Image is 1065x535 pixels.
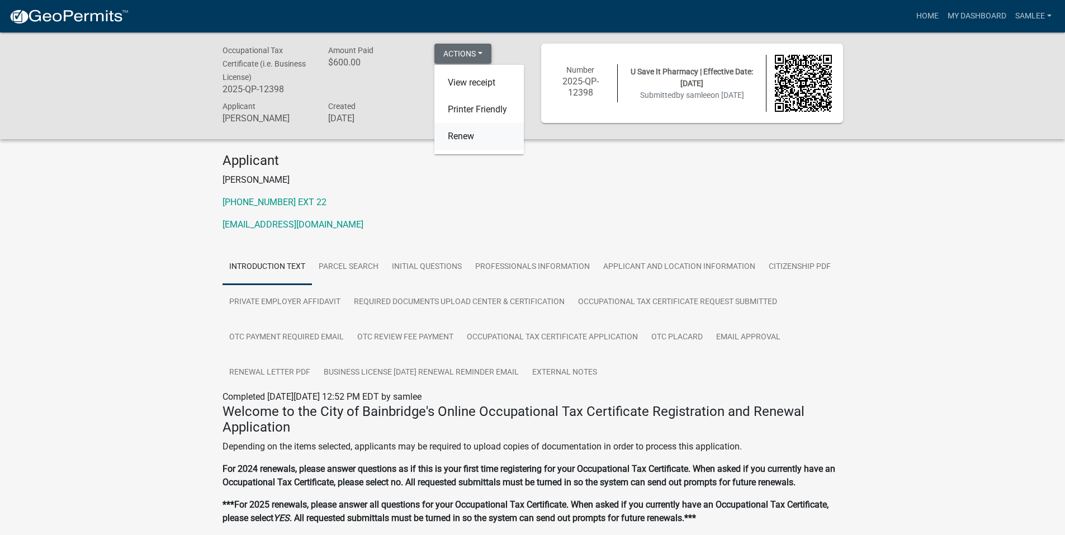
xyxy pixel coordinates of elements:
[566,65,594,74] span: Number
[597,249,762,285] a: Applicant and Location Information
[223,249,312,285] a: Introduction Text
[328,113,418,124] h6: [DATE]
[223,197,326,207] a: [PHONE_NUMBER] EXT 22
[290,513,696,523] strong: . All requested submittals must be turned in so the system can send out prompts for future renewa...
[328,46,373,55] span: Amount Paid
[223,46,306,82] span: Occupational Tax Certificate (i.e. Business License)
[223,84,312,94] h6: 2025-QP-12398
[709,320,787,356] a: Email Approval
[1011,6,1056,27] a: samlee
[775,55,832,112] img: QR code
[223,153,843,169] h4: Applicant
[223,113,312,124] h6: [PERSON_NAME]
[762,249,837,285] a: Citizenship PDF
[317,355,526,391] a: Business License [DATE] Renewal Reminder Email
[526,355,604,391] a: External Notes
[571,285,784,320] a: Occupational Tax Certificate Request Submitted
[347,285,571,320] a: Required Documents Upload Center & Certification
[273,513,290,523] strong: YES
[312,249,385,285] a: Parcel search
[640,91,744,100] span: Submitted on [DATE]
[631,67,753,88] span: U Save It Pharmacy | Effective Date: [DATE]
[223,391,422,402] span: Completed [DATE][DATE] 12:52 PM EDT by samlee
[223,499,829,523] strong: ***For 2025 renewals, please answer all questions for your Occupational Tax Certificate. When ask...
[468,249,597,285] a: Professionals Information
[434,96,524,123] a: Printer Friendly
[645,320,709,356] a: OTC Placard
[223,320,351,356] a: OTC Payment Required Email
[434,44,491,64] button: Actions
[434,69,524,96] a: View receipt
[676,91,711,100] span: by samlee
[552,76,609,97] h6: 2025-QP-12398
[223,102,255,111] span: Applicant
[223,285,347,320] a: Private Employer Affidavit
[434,123,524,150] a: Renew
[385,249,468,285] a: Initial Questions
[223,219,363,230] a: [EMAIL_ADDRESS][DOMAIN_NAME]
[328,57,418,68] h6: $600.00
[223,440,843,453] p: Depending on the items selected, applicants may be required to upload copies of documentation in ...
[223,463,835,487] strong: For 2024 renewals, please answer questions as if this is your first time registering for your Occ...
[223,355,317,391] a: Renewal Letter PDF
[912,6,943,27] a: Home
[223,173,843,187] p: [PERSON_NAME]
[351,320,460,356] a: OTC Review Fee Payment
[434,65,524,154] div: Actions
[460,320,645,356] a: Occupational Tax Certificate Application
[328,102,356,111] span: Created
[223,404,843,436] h4: Welcome to the City of Bainbridge's Online Occupational Tax Certificate Registration and Renewal ...
[943,6,1011,27] a: My Dashboard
